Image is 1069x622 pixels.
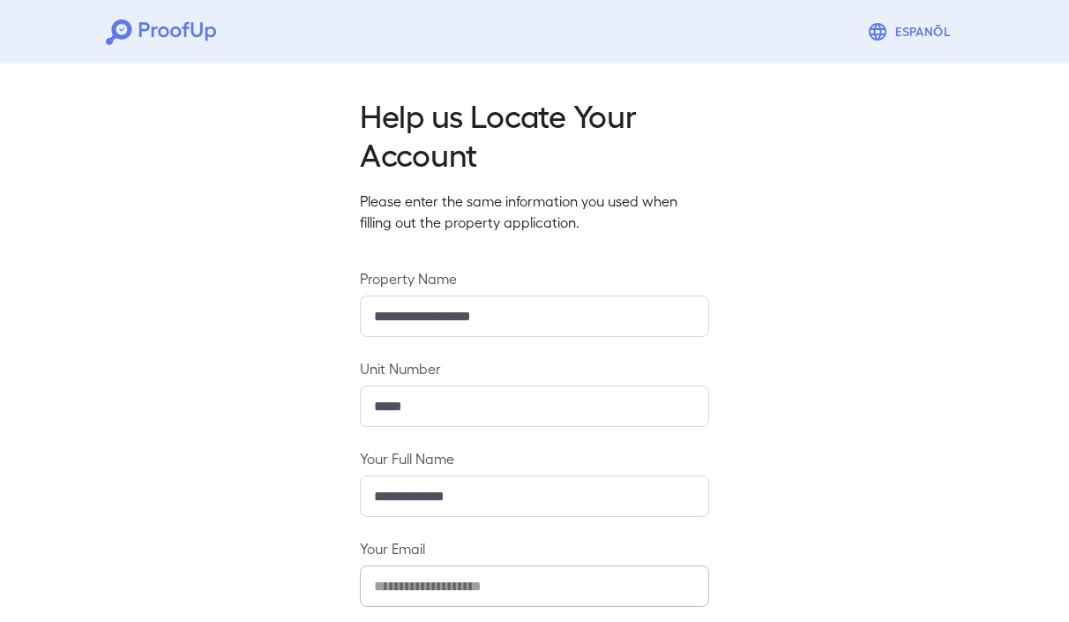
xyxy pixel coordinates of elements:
label: Property Name [360,268,709,289]
h2: Help us Locate Your Account [360,95,709,173]
p: Please enter the same information you used when filling out the property application. [360,191,709,233]
label: Unit Number [360,358,709,378]
button: Espanõl [860,14,963,49]
label: Your Email [360,538,709,558]
label: Your Full Name [360,448,709,468]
